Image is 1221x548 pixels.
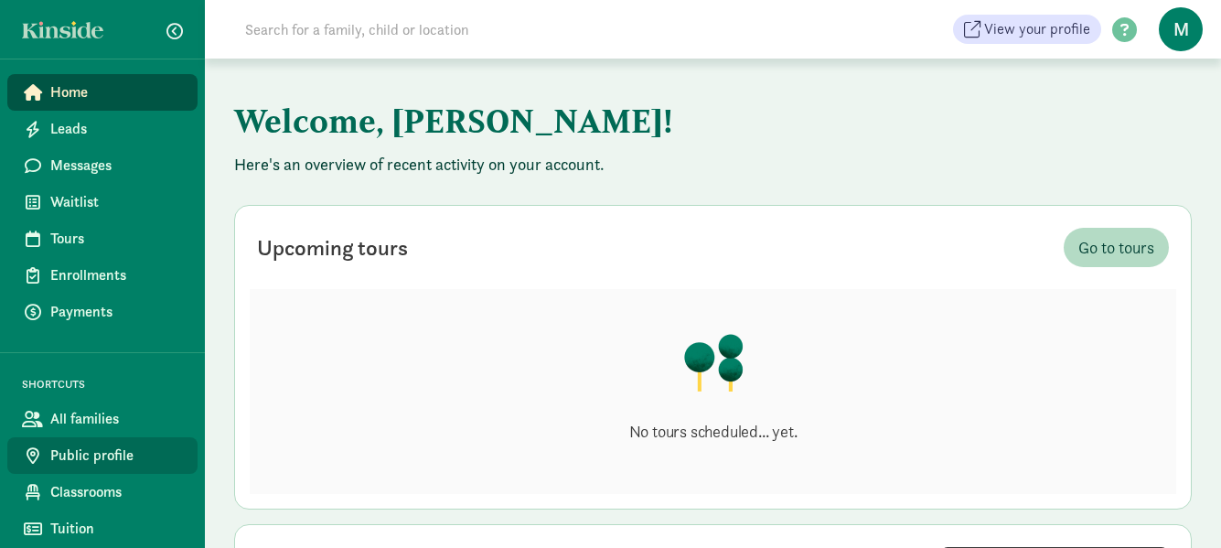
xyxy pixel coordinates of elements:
[50,481,183,503] span: Classrooms
[7,74,198,111] a: Home
[7,401,198,437] a: All families
[50,408,183,430] span: All families
[7,220,198,257] a: Tours
[50,301,183,323] span: Payments
[234,154,1192,176] p: Here's an overview of recent activity on your account.
[1064,228,1169,267] a: Go to tours
[1130,460,1221,548] iframe: Chat Widget
[7,257,198,294] a: Enrollments
[50,518,183,540] span: Tuition
[50,81,183,103] span: Home
[50,118,183,140] span: Leads
[50,264,183,286] span: Enrollments
[682,333,744,392] img: illustration-trees.png
[984,18,1090,40] span: View your profile
[1159,7,1203,51] span: M
[629,421,798,443] p: No tours scheduled... yet.
[50,155,183,177] span: Messages
[50,445,183,467] span: Public profile
[234,88,1140,154] h1: Welcome, [PERSON_NAME]!
[50,191,183,213] span: Waitlist
[7,437,198,474] a: Public profile
[953,15,1101,44] a: View your profile
[7,294,198,330] a: Payments
[7,474,198,510] a: Classrooms
[50,228,183,250] span: Tours
[7,184,198,220] a: Waitlist
[257,231,408,264] div: Upcoming tours
[1078,235,1154,260] span: Go to tours
[234,11,747,48] input: Search for a family, child or location
[7,510,198,547] a: Tuition
[7,147,198,184] a: Messages
[7,111,198,147] a: Leads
